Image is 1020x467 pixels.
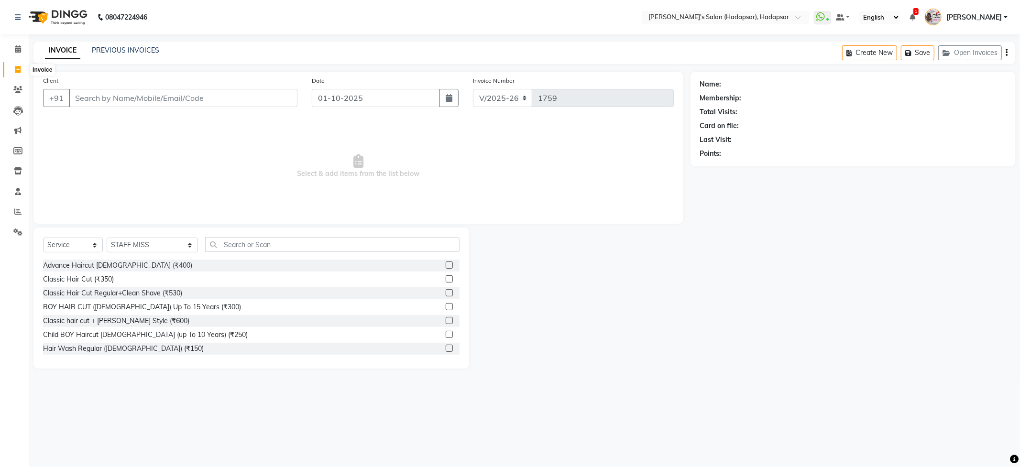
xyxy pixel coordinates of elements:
span: [PERSON_NAME] [946,12,1002,22]
button: Create New [842,45,897,60]
span: Select & add items from the list below [43,119,674,214]
b: 08047224946 [105,4,147,31]
img: logo [24,4,90,31]
span: 1 [913,8,919,15]
div: Classic Hair Cut Regular+Clean Shave (₹530) [43,288,182,298]
button: +91 [43,89,70,107]
button: Open Invoices [938,45,1002,60]
label: Client [43,76,58,85]
label: Date [312,76,325,85]
div: Classic Hair Cut (₹350) [43,274,114,284]
div: Membership: [700,93,742,103]
label: Invoice Number [473,76,515,85]
div: Advance Haircut [DEMOGRAPHIC_DATA] (₹400) [43,261,192,271]
input: Search or Scan [205,237,459,252]
div: Child BOY Haircut [DEMOGRAPHIC_DATA] (up To 10 Years) (₹250) [43,330,248,340]
div: BOY HAIR CUT ([DEMOGRAPHIC_DATA]) Up To 15 Years (₹300) [43,302,241,312]
div: Card on file: [700,121,739,131]
div: Total Visits: [700,107,738,117]
input: Search by Name/Mobile/Email/Code [69,89,297,107]
div: Points: [700,149,722,159]
div: Last Visit: [700,135,732,145]
button: Save [901,45,934,60]
div: Invoice [30,65,55,76]
div: Name: [700,79,722,89]
img: PAVAN [925,9,942,25]
a: 1 [910,13,915,22]
a: INVOICE [45,42,80,59]
div: Classic hair cut + [PERSON_NAME] Style (₹600) [43,316,189,326]
div: Hair Wash Regular ([DEMOGRAPHIC_DATA]) (₹150) [43,344,204,354]
a: PREVIOUS INVOICES [92,46,159,54]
